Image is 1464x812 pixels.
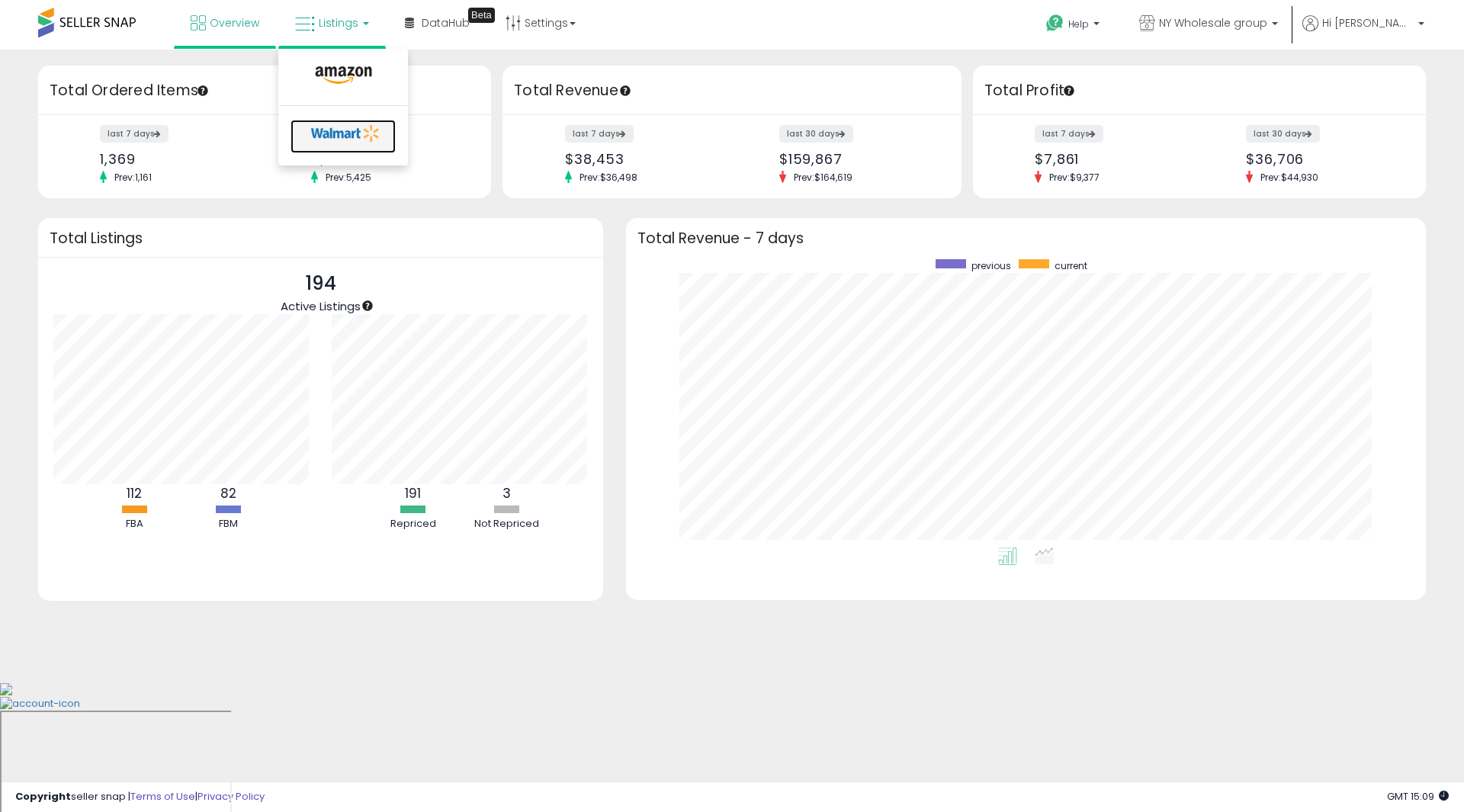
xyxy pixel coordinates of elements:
b: 112 [127,484,142,502]
span: DataHub [422,15,470,30]
div: Tooltip anchor [1062,84,1076,98]
b: 3 [502,484,511,502]
label: last 30 days [1246,125,1320,143]
div: $7,861 [1035,151,1188,167]
div: Repriced [368,517,459,531]
span: previous [971,259,1011,272]
span: NY Wholesale group [1159,15,1267,30]
span: Prev: $36,498 [572,171,645,184]
label: last 7 days [565,125,634,143]
span: Active Listings [281,298,361,314]
a: Hi [PERSON_NAME] [1302,15,1424,50]
span: Prev: $164,619 [786,171,860,184]
div: FBA [88,517,180,531]
label: last 7 days [100,125,169,143]
label: last 7 days [1035,125,1103,143]
b: 191 [405,484,421,502]
span: Hi [PERSON_NAME] [1322,15,1414,30]
h3: Total Revenue - 7 days [637,233,1414,244]
span: Listings [319,15,358,30]
span: current [1055,259,1087,272]
div: Tooltip anchor [618,84,632,98]
h3: Total Listings [50,233,592,244]
h3: Total Profit [984,80,1414,101]
span: Prev: $44,930 [1253,171,1326,184]
span: Overview [210,15,259,30]
span: Prev: 1,161 [107,171,159,184]
div: FBM [182,517,274,531]
p: 194 [281,269,361,298]
i: Get Help [1045,14,1064,33]
div: $38,453 [565,151,721,167]
div: $159,867 [779,151,935,167]
label: last 30 days [779,125,853,143]
div: 5,434 [311,151,464,167]
div: Tooltip anchor [196,84,210,98]
div: Tooltip anchor [361,299,374,313]
h3: Total Ordered Items [50,80,480,101]
span: Prev: $9,377 [1042,171,1107,184]
span: Help [1068,18,1089,30]
span: Prev: 5,425 [318,171,379,184]
a: Help [1034,2,1115,50]
div: 1,369 [100,151,253,167]
h3: Total Revenue [514,80,950,101]
div: Not Repriced [461,517,553,531]
div: Tooltip anchor [468,8,495,23]
b: 82 [220,484,236,502]
div: $36,706 [1246,151,1399,167]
